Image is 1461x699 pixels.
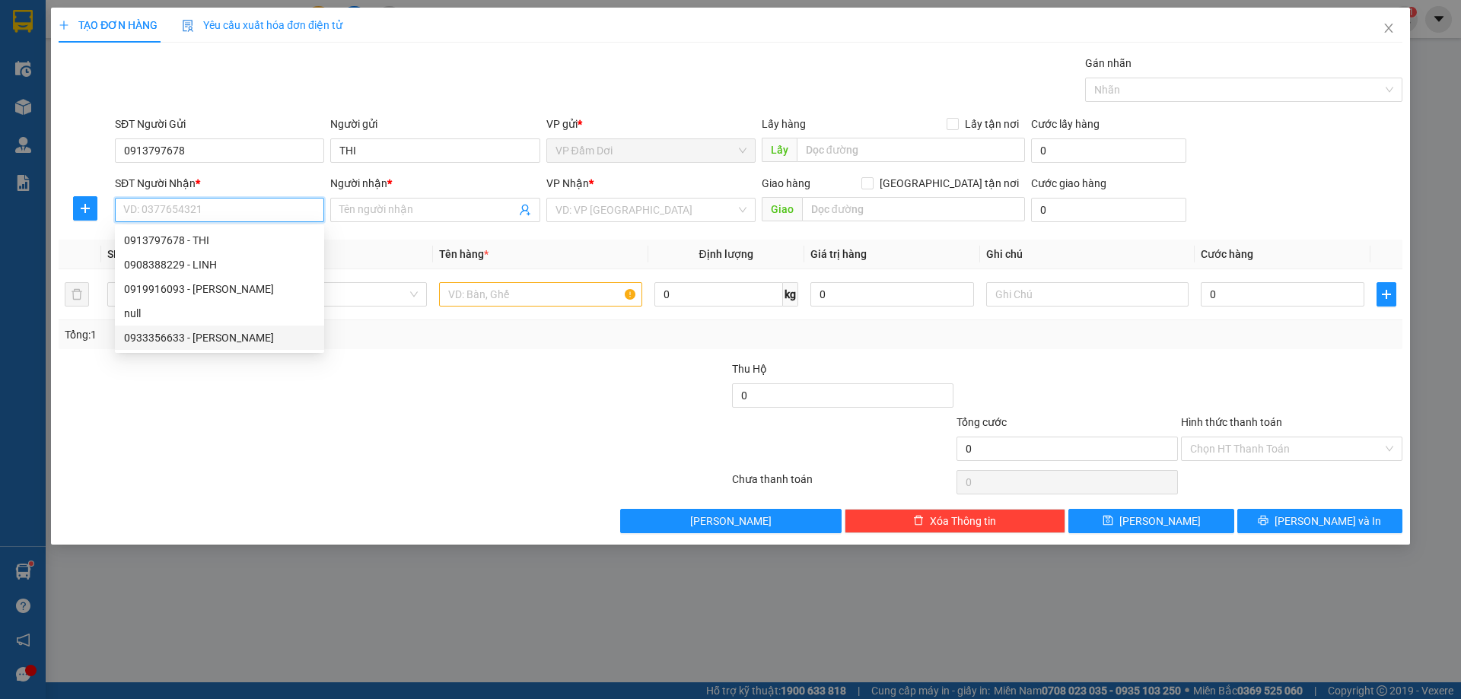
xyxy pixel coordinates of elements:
div: 0908388229 - LINH [124,256,315,273]
span: environment [88,37,100,49]
input: Cước lấy hàng [1031,138,1186,163]
div: 0933356633 - VÂN [115,326,324,350]
div: Người nhận [330,175,540,192]
span: Tổng cước [956,416,1007,428]
span: [GEOGRAPHIC_DATA] tận nơi [874,175,1025,192]
label: Hình thức thanh toán [1181,416,1282,428]
img: icon [182,20,194,32]
button: plus [73,196,97,221]
input: 0 [810,282,974,307]
b: [PERSON_NAME] [88,10,215,29]
span: TẠO ĐƠN HÀNG [59,19,158,31]
span: plus [74,202,97,214]
div: 0919916093 - LÂM VĂN ĐẠT [115,277,324,301]
span: [PERSON_NAME] [690,513,772,529]
button: [PERSON_NAME] [620,509,842,533]
div: SĐT Người Gửi [115,116,324,132]
input: Ghi Chú [986,282,1189,307]
span: Xóa Thông tin [930,513,996,529]
button: save[PERSON_NAME] [1068,509,1233,533]
span: Định lượng [699,248,753,260]
button: deleteXóa Thông tin [845,509,1066,533]
input: Cước giao hàng [1031,198,1186,222]
button: plus [1377,282,1396,307]
span: close [1383,22,1395,34]
div: 0908388229 - LINH [115,253,324,277]
span: VP Nhận [546,177,589,189]
button: printer[PERSON_NAME] và In [1237,509,1402,533]
div: Tổng: 1 [65,326,564,343]
span: plus [59,20,69,30]
span: Khác [234,283,418,306]
div: Chưa thanh toán [730,471,955,497]
label: Cước lấy hàng [1031,118,1100,130]
li: 02839.63.63.63 [7,52,290,71]
span: SL [107,248,119,260]
label: Cước giao hàng [1031,177,1106,189]
button: Close [1367,8,1410,50]
label: Gán nhãn [1085,57,1132,69]
div: 0913797678 - THI [124,232,315,249]
span: Tên hàng [439,248,489,260]
span: Giao hàng [762,177,810,189]
b: GỬI : VP Đầm Dơi [7,95,171,120]
div: 0919916093 - [PERSON_NAME] [124,281,315,297]
span: VP Đầm Dơi [555,139,746,162]
span: save [1103,515,1113,527]
span: [PERSON_NAME] và In [1275,513,1381,529]
span: Lấy [762,138,797,162]
th: Ghi chú [980,240,1195,269]
span: Giao [762,197,802,221]
span: Thu Hộ [732,363,767,375]
span: delete [913,515,924,527]
input: VD: Bàn, Ghế [439,282,641,307]
span: Cước hàng [1201,248,1253,260]
span: [PERSON_NAME] [1119,513,1201,529]
input: Dọc đường [797,138,1025,162]
span: phone [88,56,100,68]
span: Yêu cầu xuất hóa đơn điện tử [182,19,342,31]
div: VP gửi [546,116,756,132]
div: Người gửi [330,116,540,132]
div: null [115,301,324,326]
span: user-add [519,204,531,216]
input: Dọc đường [802,197,1025,221]
div: 0913797678 - THI [115,228,324,253]
span: Lấy tận nơi [959,116,1025,132]
button: delete [65,282,89,307]
span: kg [783,282,798,307]
div: SĐT Người Nhận [115,175,324,192]
span: Giá trị hàng [810,248,867,260]
li: 85 [PERSON_NAME] [7,33,290,52]
div: null [124,305,315,322]
div: 0933356633 - [PERSON_NAME] [124,329,315,346]
span: plus [1377,288,1396,300]
span: printer [1258,515,1268,527]
span: Lấy hàng [762,118,806,130]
